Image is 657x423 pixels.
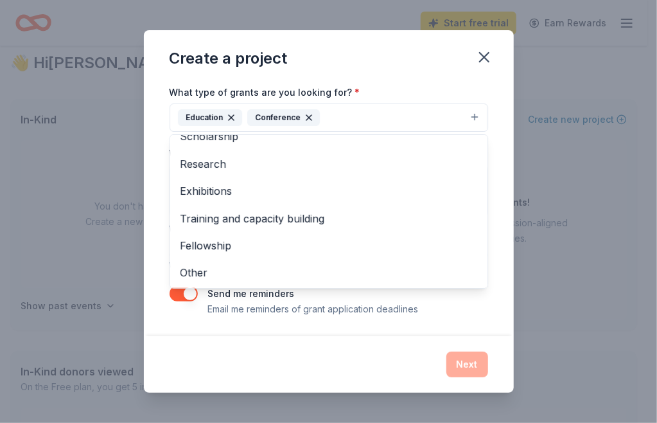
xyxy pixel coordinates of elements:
[180,264,477,281] span: Other
[180,210,477,227] span: Training and capacity building
[180,128,477,145] span: Scholarship
[180,156,477,172] span: Research
[180,183,477,199] span: Exhibitions
[180,237,477,254] span: Fellowship
[247,109,320,126] div: Conference
[170,104,488,132] button: EducationConference
[178,109,242,126] div: Education
[170,134,488,289] div: EducationConference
